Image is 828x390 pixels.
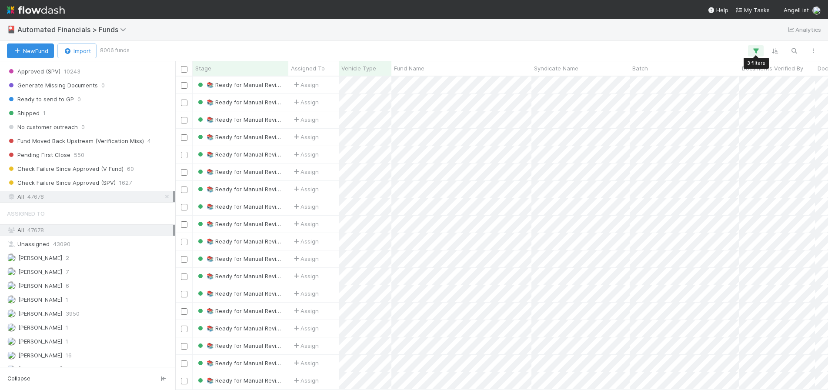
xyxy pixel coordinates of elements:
span: Stage [195,64,211,73]
span: 550 [74,150,84,160]
span: 1 [66,336,68,347]
span: Assign [292,80,319,89]
span: 1 [66,294,68,305]
span: 3950 [66,308,80,319]
button: Import [57,43,97,58]
span: Assign [292,289,319,298]
span: 🎴 [7,26,16,33]
div: Unassigned [7,239,173,250]
span: 📚 Ready for Manual Review (SPVs) [196,168,304,175]
input: Toggle Row Selected [181,256,187,263]
div: Assign [292,376,319,385]
span: 📚 Ready for Manual Review (SPVs) [196,377,304,384]
small: 8006 funds [100,47,130,54]
span: Vehicle Type [341,64,376,73]
img: avatar_5ff1a016-d0ce-496a-bfbe-ad3802c4d8a0.png [7,365,16,373]
span: [PERSON_NAME] [18,254,62,261]
div: 📚 Ready for Manual Review (SPVs) [196,376,284,385]
span: AngelList [784,7,809,13]
div: 📚 Ready for Manual Review (SPVs) [196,237,284,246]
span: Shipped [7,108,40,119]
span: 📚 Ready for Manual Review (SPVs) [196,203,304,210]
input: Toggle Row Selected [181,152,187,158]
span: Assign [292,324,319,333]
span: Syndicate Name [534,64,578,73]
span: 2 [66,253,69,263]
span: 60 [127,163,134,174]
input: Toggle Row Selected [181,378,187,384]
span: 7 [66,267,69,277]
span: Approved (SPV) [7,66,60,77]
div: 📚 Ready for Manual Review (SPVs) [196,202,284,211]
span: 📚 Ready for Manual Review (SPVs) [196,151,304,158]
span: 📚 Ready for Manual Review (SPVs) [196,325,304,332]
div: 📚 Ready for Manual Review (SPVs) [196,220,284,228]
span: [PERSON_NAME] [18,324,62,331]
span: 10243 [64,66,80,77]
span: 47678 [27,227,44,233]
span: 📚 Ready for Manual Review (SPVs) [196,133,304,140]
span: Assign [292,254,319,263]
input: Toggle Row Selected [181,187,187,193]
span: Assign [292,307,319,315]
div: 📚 Ready for Manual Review (SPVs) [196,133,284,141]
span: Assign [292,133,319,141]
span: [PERSON_NAME] [18,352,62,359]
div: Assign [292,167,319,176]
input: Toggle Row Selected [181,291,187,297]
span: Pending First Close [7,150,70,160]
input: Toggle Row Selected [181,204,187,210]
span: Assign [292,341,319,350]
span: Assign [292,185,319,193]
span: Generate Missing Documents [7,80,98,91]
img: logo-inverted-e16ddd16eac7371096b0.svg [7,3,65,17]
div: 📚 Ready for Manual Review (SPVs) [196,289,284,298]
span: 4 [147,136,151,147]
span: Assigned To [291,64,325,73]
span: 0 [81,122,85,133]
span: 📚 Ready for Manual Review (SPVs) [196,81,304,88]
div: 📚 Ready for Manual Review (SPVs) [196,359,284,367]
img: avatar_373edd95-16a2-4147-b8bb-00c056c2609c.png [7,337,16,346]
img: avatar_5ff1a016-d0ce-496a-bfbe-ad3802c4d8a0.png [812,6,821,15]
span: Assign [292,98,319,107]
input: Toggle Row Selected [181,239,187,245]
span: [PERSON_NAME] [18,296,62,303]
span: Assign [292,202,319,211]
span: 📚 Ready for Manual Review (SPVs) [196,220,304,227]
span: Check Failure Since Approved (V Fund) [7,163,124,174]
img: avatar_bbb6177a-485e-445a-ba71-b3b7d77eb495.png [7,351,16,360]
span: Documents Verified By [742,64,803,73]
input: Toggle All Rows Selected [181,66,187,73]
div: 📚 Ready for Manual Review (SPVs) [196,80,284,89]
div: Assign [292,220,319,228]
div: All [7,225,173,236]
span: Batch [632,64,648,73]
span: Assign [292,115,319,124]
input: Toggle Row Selected [181,308,187,315]
span: 0 [77,94,81,105]
span: Assign [292,272,319,280]
span: No customer outreach [7,122,78,133]
input: Toggle Row Selected [181,134,187,141]
img: avatar_ddac2f35-6c49-494a-9355-db49d32eca49.png [7,323,16,332]
input: Toggle Row Selected [181,100,187,106]
img: avatar_a3f4375a-141d-47ac-a212-32189532ae09.png [7,267,16,276]
input: Toggle Row Selected [181,82,187,89]
span: Assigned To [7,205,45,222]
input: Toggle Row Selected [181,221,187,228]
span: Fund Name [394,64,424,73]
a: Analytics [787,24,821,35]
span: 367 [66,364,76,375]
span: 1627 [119,177,132,188]
span: 📚 Ready for Manual Review (SPVs) [196,307,304,314]
span: Assign [292,237,319,246]
span: Ready to send to GP [7,94,74,105]
span: 6 [66,280,69,291]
